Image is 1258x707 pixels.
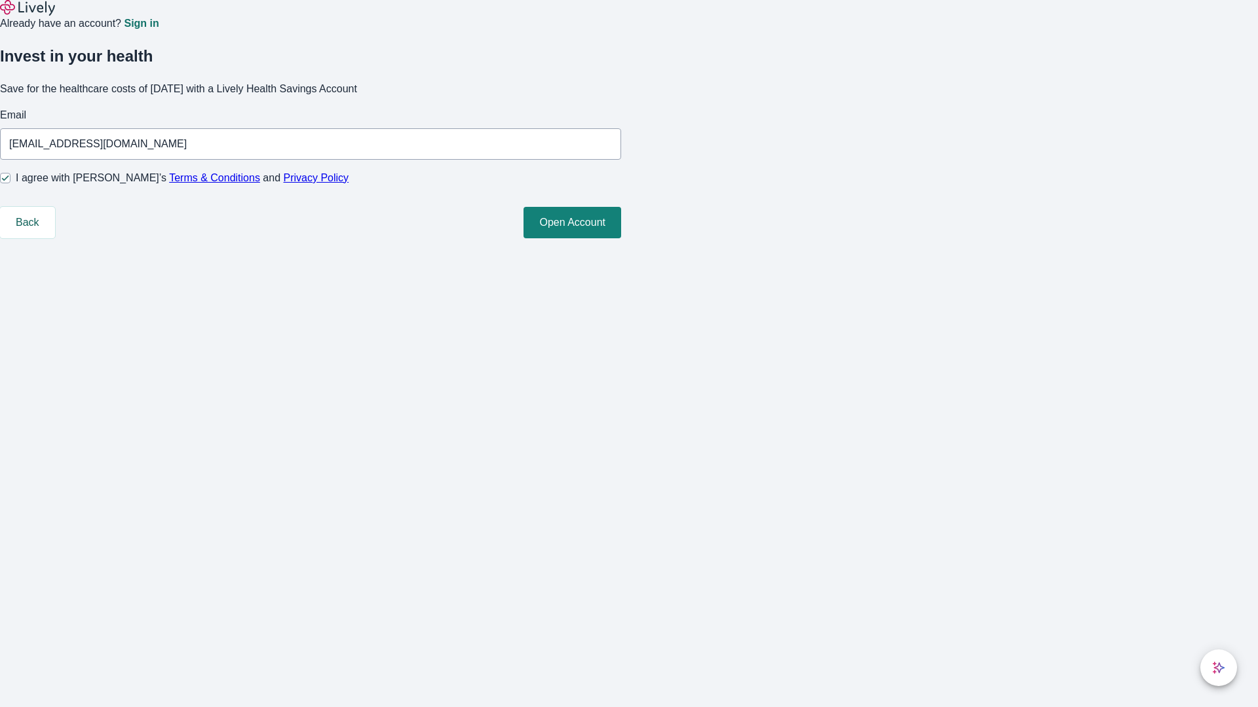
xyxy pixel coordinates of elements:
a: Terms & Conditions [169,172,260,183]
span: I agree with [PERSON_NAME]’s and [16,170,349,186]
svg: Lively AI Assistant [1212,661,1225,674]
a: Privacy Policy [284,172,349,183]
button: chat [1200,649,1237,686]
button: Open Account [524,207,621,238]
a: Sign in [124,18,159,29]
